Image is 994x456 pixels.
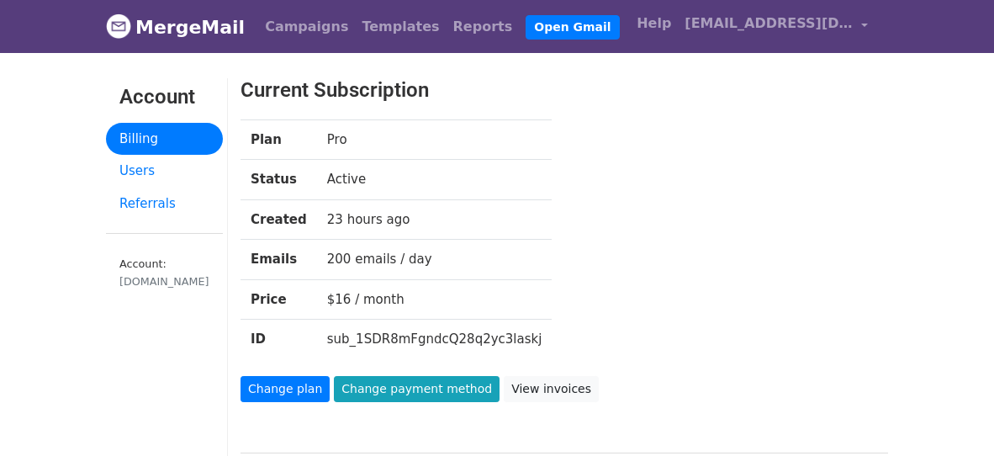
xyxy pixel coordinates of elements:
td: 23 hours ago [317,199,553,240]
th: Created [241,199,317,240]
a: Referrals [106,188,223,220]
td: Pro [317,119,553,160]
a: Reports [447,10,520,44]
a: Billing [106,123,223,156]
td: Active [317,160,553,200]
a: MergeMail [106,9,245,45]
a: Change payment method [334,376,500,402]
img: MergeMail logo [106,13,131,39]
th: Emails [241,240,317,280]
span: [EMAIL_ADDRESS][DOMAIN_NAME] [685,13,853,34]
td: 200 emails / day [317,240,553,280]
a: Open Gmail [526,15,619,40]
a: [EMAIL_ADDRESS][DOMAIN_NAME] [678,7,875,46]
th: Plan [241,119,317,160]
div: [DOMAIN_NAME] [119,273,209,289]
a: View invoices [504,376,599,402]
th: Price [241,279,317,320]
td: $16 / month [317,279,553,320]
small: Account: [119,257,209,289]
h3: Account [119,85,209,109]
a: Templates [355,10,446,44]
a: Campaigns [258,10,355,44]
th: ID [241,320,317,359]
td: sub_1SDR8mFgndcQ28q2yc3laskj [317,320,553,359]
a: Help [630,7,678,40]
th: Status [241,160,317,200]
h3: Current Subscription [241,78,832,103]
a: Change plan [241,376,330,402]
a: Users [106,155,223,188]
